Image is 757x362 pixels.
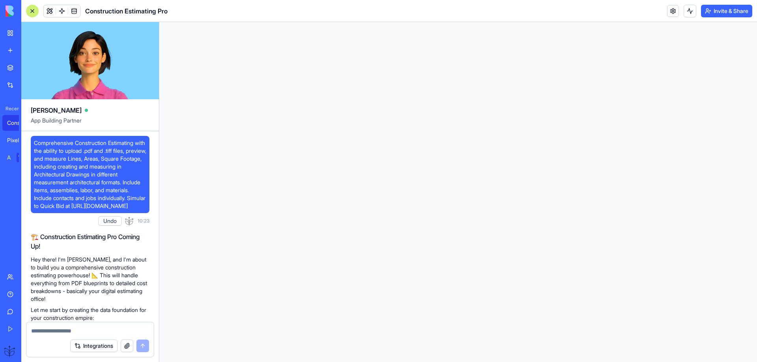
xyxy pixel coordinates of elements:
button: Integrations [70,340,117,352]
a: PixelCraft Studio [2,132,34,148]
span: 10:23 [138,218,149,224]
div: AI Logo Generator [7,154,11,162]
img: ACg8ocJXc4biGNmL-6_84M9niqKohncbsBQNEji79DO8k46BE60Re2nP=s96-c [4,345,17,357]
button: Invite & Share [701,5,752,17]
img: ACg8ocJXc4biGNmL-6_84M9niqKohncbsBQNEji79DO8k46BE60Re2nP=s96-c [125,216,134,226]
span: Comprehensive Construction Estimating with the ability to upload .pdf and .tiff files, preview, a... [34,139,146,210]
button: Undo [98,216,122,226]
span: [PERSON_NAME] [31,106,82,115]
div: PixelCraft Studio [7,136,29,144]
a: AI Logo GeneratorTRY [2,150,34,165]
img: logo [6,6,54,17]
div: Construction Estimating Pro [7,119,29,127]
a: Construction Estimating Pro [2,115,34,131]
span: App Building Partner [31,117,149,131]
span: Construction Estimating Pro [85,6,168,16]
p: Let me start by creating the data foundation for your construction empire: [31,306,149,322]
h2: 🏗️ Construction Estimating Pro Coming Up! [31,232,149,251]
iframe: To enrich screen reader interactions, please activate Accessibility in Grammarly extension settings [159,22,757,362]
p: Hey there! I'm [PERSON_NAME], and I'm about to build you a comprehensive construction estimating ... [31,256,149,303]
span: Recent [2,106,19,112]
div: TRY [17,153,29,162]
